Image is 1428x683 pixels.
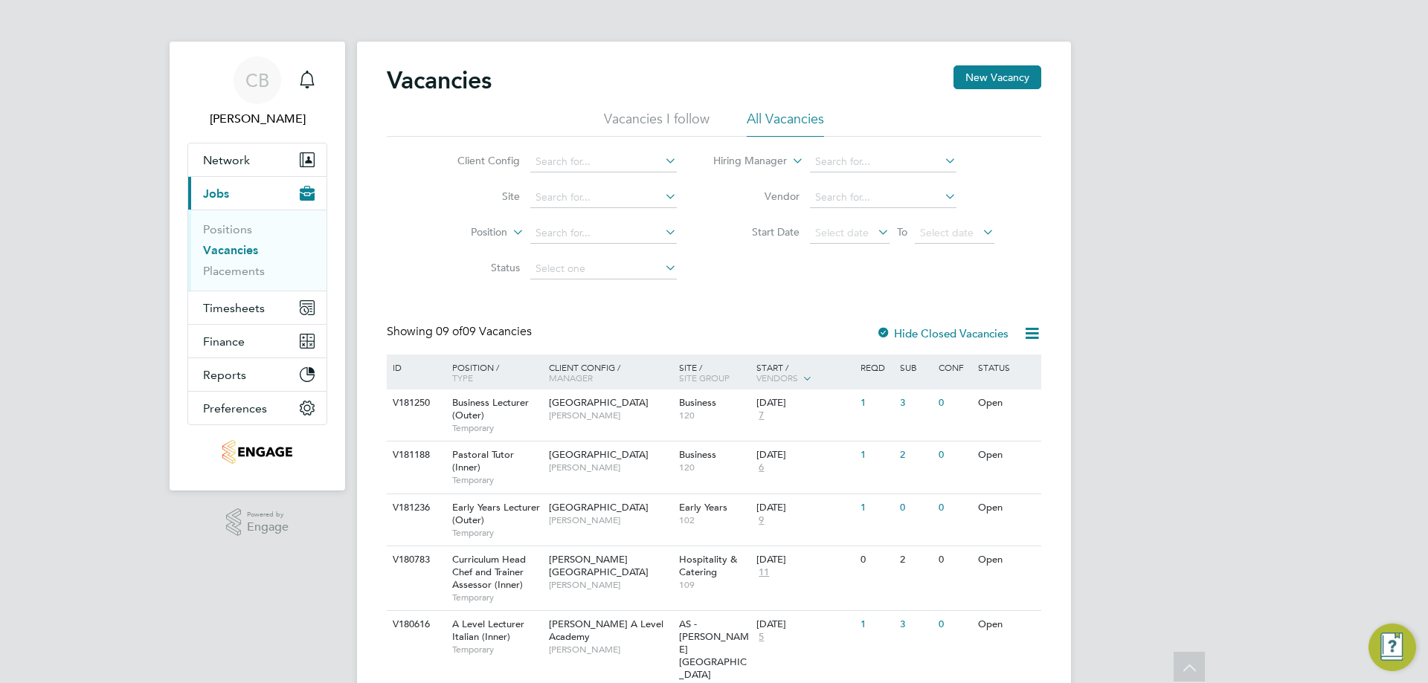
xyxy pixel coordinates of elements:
div: V180783 [389,546,441,574]
a: Go to home page [187,440,327,464]
span: 120 [679,410,750,421]
input: Search for... [530,152,677,172]
span: Manager [549,372,593,383]
h2: Vacancies [387,65,492,95]
label: Hide Closed Vacancies [876,326,1009,340]
input: Search for... [810,152,956,172]
span: [PERSON_NAME] [549,579,672,591]
a: Positions [203,222,252,236]
div: 0 [857,546,895,574]
div: Position / [441,355,545,390]
span: 109 [679,579,750,591]
button: New Vacancy [953,65,1041,89]
span: A Level Lecturer Italian (Inner) [452,618,524,643]
div: [DATE] [756,618,853,631]
button: Finance [188,325,327,357]
div: [DATE] [756,449,853,462]
span: [GEOGRAPHIC_DATA] [549,448,649,461]
input: Search for... [530,187,677,208]
span: 102 [679,514,750,526]
img: jambo-logo-retina.png [222,440,292,464]
div: Site / [675,355,753,390]
a: CB[PERSON_NAME] [187,56,327,128]
a: Powered byEngage [226,508,289,537]
span: Temporary [452,422,541,434]
a: Vacancies [203,243,258,257]
span: Early Years Lecturer (Outer) [452,501,540,526]
label: Status [434,261,520,274]
span: Temporary [452,474,541,486]
div: V181250 [389,389,441,417]
span: Type [452,372,473,383]
span: Temporary [452,592,541,603]
div: Open [974,441,1039,469]
div: V180616 [389,611,441,638]
div: 3 [896,389,935,417]
label: Hiring Manager [701,154,787,169]
span: Business Lecturer (Outer) [452,396,529,421]
div: 0 [935,441,974,469]
li: Vacancies I follow [604,110,710,137]
span: [PERSON_NAME] [549,644,672,656]
input: Search for... [530,223,677,244]
div: 3 [896,611,935,638]
span: 09 of [436,324,463,339]
div: [DATE] [756,502,853,514]
span: 120 [679,462,750,473]
span: 09 Vacancies [436,324,532,339]
button: Engage Resource Center [1368,624,1416,671]
div: Conf [935,355,974,380]
span: 5 [756,631,766,644]
button: Timesheets [188,291,327,324]
span: AS - [PERSON_NAME][GEOGRAPHIC_DATA] [679,618,749,681]
span: Preferences [203,401,267,415]
div: V181236 [389,494,441,522]
div: 0 [935,611,974,638]
div: Start / [753,355,857,392]
input: Select one [530,259,677,279]
div: 1 [857,494,895,522]
div: Open [974,546,1039,574]
span: [PERSON_NAME] [549,514,672,526]
span: Vendors [756,372,798,383]
div: Sub [896,355,935,380]
button: Preferences [188,392,327,424]
div: 0 [935,546,974,574]
span: [PERSON_NAME] [549,410,672,421]
span: [GEOGRAPHIC_DATA] [549,396,649,409]
div: ID [389,355,441,380]
button: Reports [188,358,327,391]
span: Curriculum Head Chef and Trainer Assessor (Inner) [452,553,526,591]
span: Pastoral Tutor (Inner) [452,448,514,473]
span: Network [203,153,250,167]
div: [DATE] [756,397,853,410]
nav: Main navigation [170,42,345,491]
span: 11 [756,566,771,579]
span: [PERSON_NAME][GEOGRAPHIC_DATA] [549,553,649,578]
span: [PERSON_NAME] [549,462,672,473]
div: Status [974,355,1039,380]
span: 7 [756,410,766,422]
div: Reqd [857,355,895,380]
div: Open [974,389,1039,417]
label: Vendor [714,190,800,203]
div: V181188 [389,441,441,469]
div: 2 [896,546,935,574]
span: Business [679,396,716,409]
span: Select date [920,226,974,239]
span: Engage [247,521,289,534]
div: Showing [387,324,535,340]
div: 0 [935,389,974,417]
span: Site Group [679,372,730,383]
span: Timesheets [203,301,265,315]
span: Finance [203,334,245,349]
span: Hospitality & Catering [679,553,737,578]
div: 2 [896,441,935,469]
label: Start Date [714,225,800,239]
span: [PERSON_NAME] A Level Academy [549,618,663,643]
div: 1 [857,441,895,469]
span: Temporary [452,527,541,539]
label: Position [422,225,507,240]
span: Reports [203,368,246,382]
span: Select date [815,226,869,239]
